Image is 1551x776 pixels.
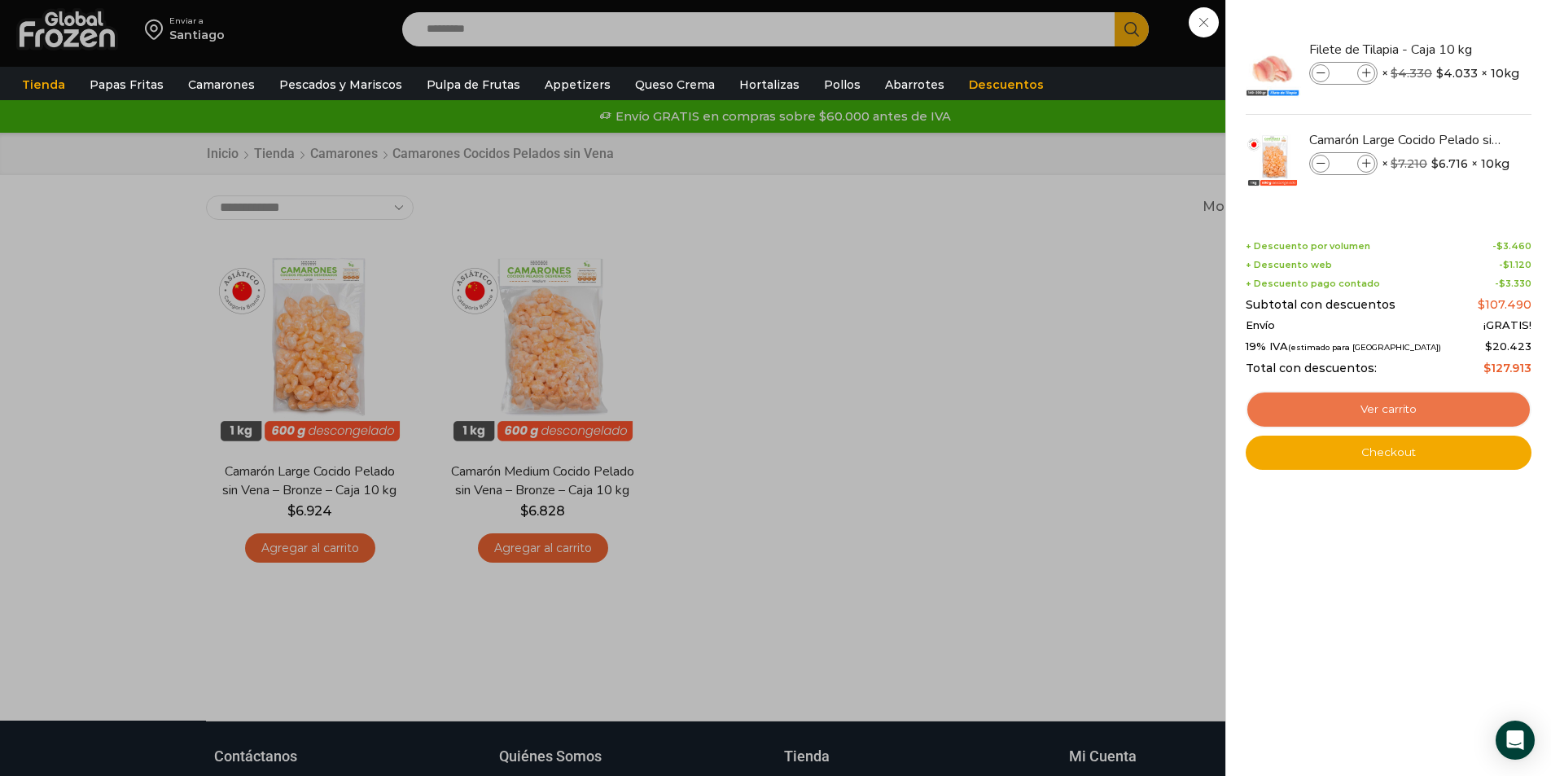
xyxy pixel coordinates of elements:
[1288,343,1441,352] small: (estimado para [GEOGRAPHIC_DATA])
[1496,721,1535,760] div: Open Intercom Messenger
[14,69,73,100] a: Tienda
[271,69,410,100] a: Pescados y Mariscos
[816,69,869,100] a: Pollos
[1483,361,1531,375] bdi: 127.913
[1246,319,1275,332] span: Envío
[1478,297,1531,312] bdi: 107.490
[1496,240,1503,252] span: $
[1492,241,1531,252] span: -
[1483,319,1531,332] span: ¡GRATIS!
[1391,66,1432,81] bdi: 4.330
[1391,156,1398,171] span: $
[1499,278,1531,289] bdi: 3.330
[81,69,172,100] a: Papas Fritas
[1499,260,1531,270] span: -
[1309,41,1503,59] a: Filete de Tilapia - Caja 10 kg
[537,69,619,100] a: Appetizers
[1499,278,1505,289] span: $
[1478,297,1485,312] span: $
[877,69,953,100] a: Abarrotes
[1436,65,1444,81] span: $
[1431,156,1439,172] span: $
[418,69,528,100] a: Pulpa de Frutas
[1246,278,1380,289] span: + Descuento pago contado
[1496,240,1531,252] bdi: 3.460
[1483,361,1491,375] span: $
[1382,62,1519,85] span: × × 10kg
[1495,278,1531,289] span: -
[1391,66,1398,81] span: $
[731,69,808,100] a: Hortalizas
[1246,436,1531,470] a: Checkout
[1246,260,1332,270] span: + Descuento web
[1391,156,1427,171] bdi: 7.210
[1246,362,1377,375] span: Total con descuentos:
[1246,340,1441,353] span: 19% IVA
[627,69,723,100] a: Queso Crema
[1246,391,1531,428] a: Ver carrito
[1331,64,1356,82] input: Product quantity
[1431,156,1468,172] bdi: 6.716
[180,69,263,100] a: Camarones
[1309,131,1503,149] a: Camarón Large Cocido Pelado sin Vena - Bronze - Caja 10 kg
[1503,259,1509,270] span: $
[1246,241,1370,252] span: + Descuento por volumen
[1485,340,1531,353] span: 20.423
[1436,65,1478,81] bdi: 4.033
[961,69,1052,100] a: Descuentos
[1485,340,1492,353] span: $
[1503,259,1531,270] bdi: 1.120
[1246,298,1395,312] span: Subtotal con descuentos
[1382,152,1509,175] span: × × 10kg
[1331,155,1356,173] input: Product quantity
